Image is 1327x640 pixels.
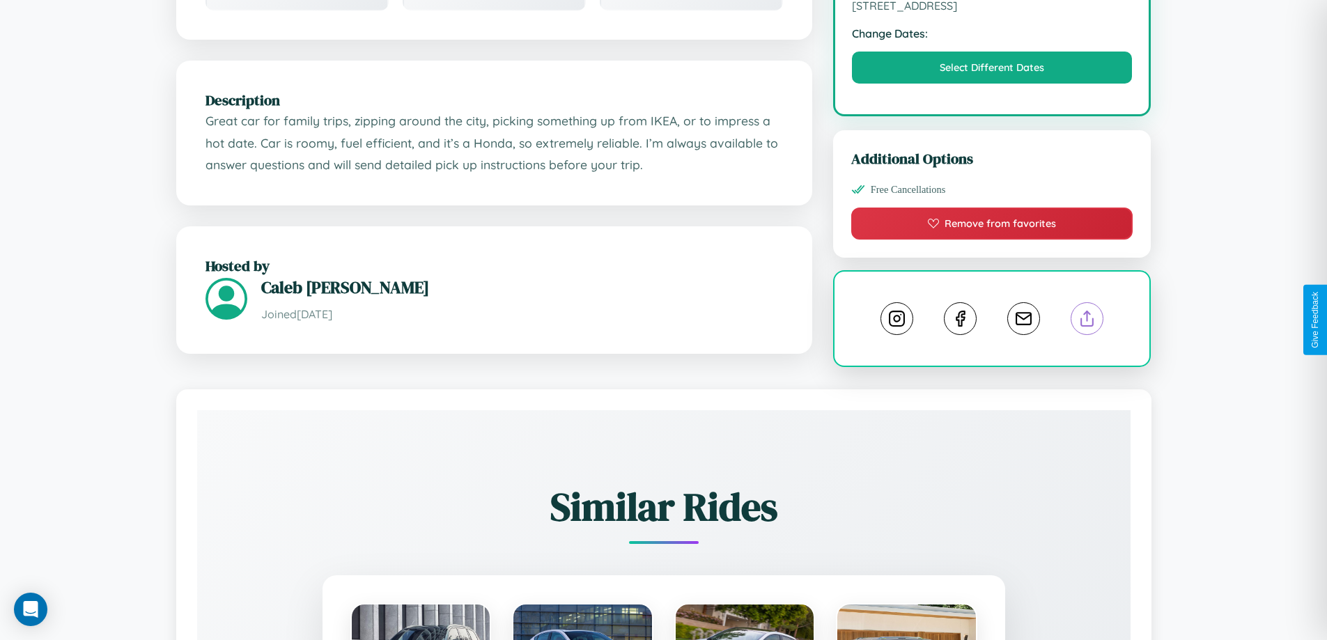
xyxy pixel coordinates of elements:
[205,110,783,176] p: Great car for family trips, zipping around the city, picking something up from IKEA, or to impres...
[14,593,47,626] div: Open Intercom Messenger
[246,480,1082,533] h2: Similar Rides
[871,184,946,196] span: Free Cancellations
[852,52,1133,84] button: Select Different Dates
[261,304,783,325] p: Joined [DATE]
[851,208,1133,240] button: Remove from favorites
[205,90,783,110] h2: Description
[205,256,783,276] h2: Hosted by
[851,148,1133,169] h3: Additional Options
[852,26,1133,40] strong: Change Dates:
[261,276,783,299] h3: Caleb [PERSON_NAME]
[1310,292,1320,348] div: Give Feedback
